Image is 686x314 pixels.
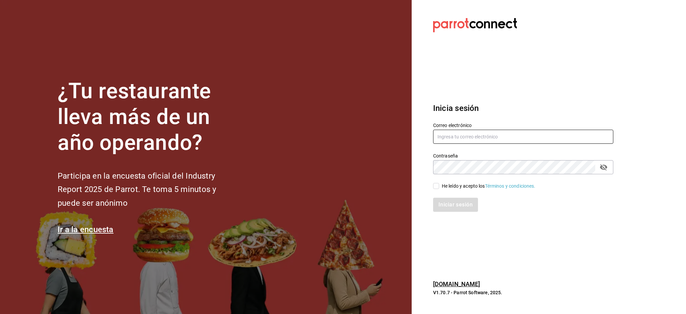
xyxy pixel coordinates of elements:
[58,169,238,210] h2: Participa en la encuesta oficial del Industry Report 2025 de Parrot. Te toma 5 minutos y puede se...
[433,280,480,288] a: [DOMAIN_NAME]
[433,102,613,114] h3: Inicia sesión
[58,78,238,155] h1: ¿Tu restaurante lleva más de un año operando?
[433,123,613,128] label: Correo electrónico
[433,289,613,296] p: V1.70.7 - Parrot Software, 2025.
[433,153,613,158] label: Contraseña
[485,183,536,189] a: Términos y condiciones.
[58,225,114,234] a: Ir a la encuesta
[433,130,613,144] input: Ingresa tu correo electrónico
[598,162,609,173] button: passwordField
[442,183,536,190] div: He leído y acepto los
